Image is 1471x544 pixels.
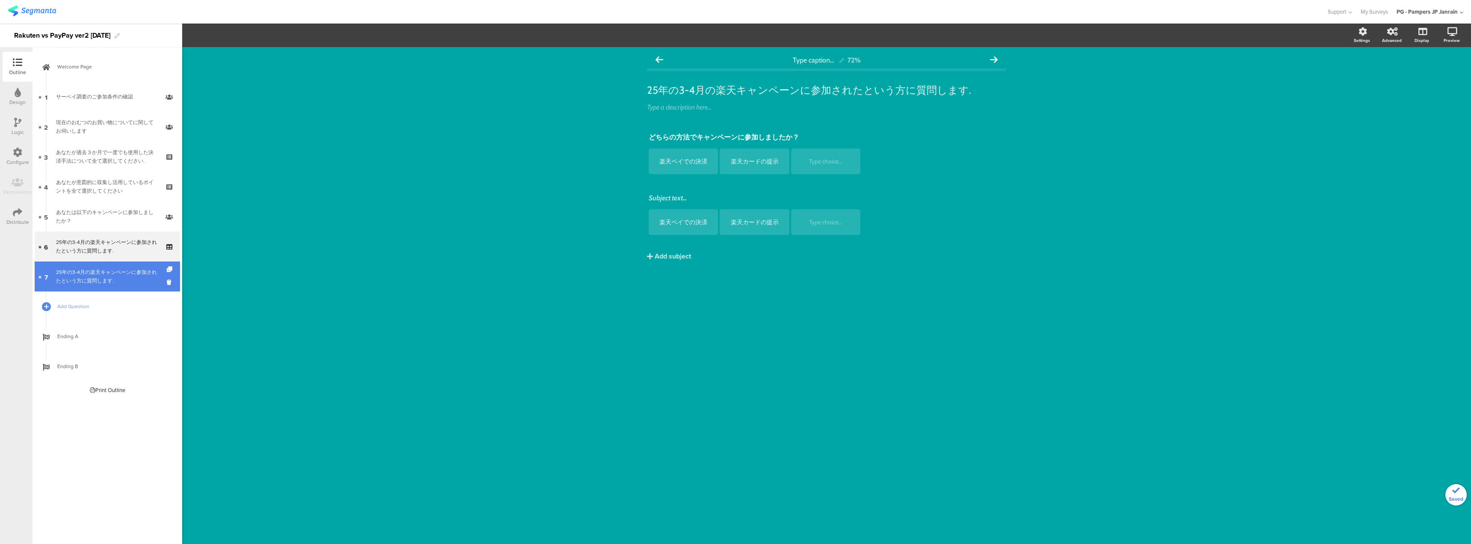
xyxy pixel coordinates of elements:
[647,103,1006,111] div: Type a description here...
[848,56,861,64] div: 72%
[1382,37,1402,44] div: Advanced
[35,232,180,262] a: 6 25年の3-4月の楽天キャンペーンに参加されたという方に質問します.
[1328,8,1347,16] span: Support
[35,351,180,381] a: Ending B
[57,332,167,341] span: Ending A
[721,158,788,166] div: 楽天カードの提示
[1397,8,1458,16] div: PG - Pampers JP Janrain
[35,112,180,142] a: 2 現在のおむつのお買い物についてに関してお伺いします
[8,6,56,16] img: segmanta logo
[9,98,26,106] div: Design
[1415,37,1429,44] div: Display
[12,128,24,136] div: Logic
[647,84,1006,97] p: 25年の3-4月の楽天キャンペーンに参加されたという方に質問します.
[6,158,29,166] div: Configure
[56,178,158,195] div: あなたが意図的に収集し活用しているポイントを全て選択してください
[56,238,158,255] div: 25年の3-4月の楽天キャンペーンに参加されたという方に質問します.
[44,152,48,161] span: 3
[649,194,1004,202] div: Subject text...
[35,52,180,82] a: Welcome Page
[1354,37,1370,44] div: Settings
[57,302,167,311] span: Add Question
[35,142,180,172] a: 3 あなたが過去３か月で一度でも使用した決済手法について全て選択してください.
[56,118,158,135] div: 現在のおむつのお買い物についてに関してお伺いします
[650,218,717,226] div: 楽天ペイでの決済
[44,212,48,221] span: 5
[35,202,180,232] a: 5 あなたは以下のキャンペーンに参加しましたか？
[1449,495,1463,503] span: Saved
[14,29,110,42] div: Rakuten vs PayPay ver2 [DATE]
[57,362,167,371] span: Ending B
[56,148,158,165] div: あなたが過去３か月で一度でも使用した決済手法について全て選択してください.
[649,133,1004,142] p: どちらの方法でキャンペーンに参加しましたか？
[650,158,717,166] div: 楽天ペイでの決済
[167,267,174,272] i: Duplicate
[56,268,158,285] div: 25年の3-4月の楽天キャンペーンに参加されたという方に質問します.
[56,92,158,101] div: サーベイ調査のご参加条件の確認
[35,172,180,202] a: 4 あなたが意図的に収集し活用しているポイントを全て選択してください
[167,278,174,286] i: Delete
[721,218,788,226] div: 楽天カードの提示
[9,68,26,76] div: Outline
[44,272,48,281] span: 7
[35,262,180,291] a: 7 25年の3-4月の楽天キャンペーンに参加されたという方に質問します.
[809,218,842,226] span: Type choice...
[44,242,48,251] span: 6
[35,321,180,351] a: Ending A
[45,92,47,101] span: 1
[6,218,29,226] div: Distribute
[90,386,125,394] div: Print Outline
[44,182,48,191] span: 4
[56,208,158,225] div: あなたは以下のキャンペーンに参加しましたか？
[655,251,691,261] div: Add subject
[809,158,842,165] span: Type choice...
[44,122,48,131] span: 2
[793,56,834,64] span: Type caption...
[647,251,691,261] button: Add subject
[35,82,180,112] a: 1 サーベイ調査のご参加条件の確認
[57,62,167,71] span: Welcome Page
[1444,37,1460,44] div: Preview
